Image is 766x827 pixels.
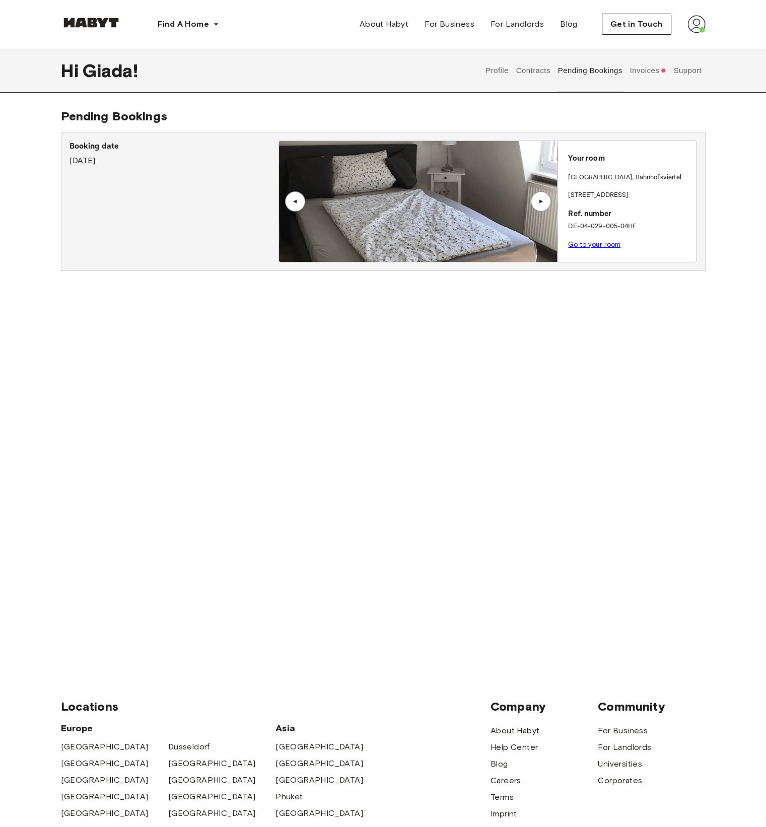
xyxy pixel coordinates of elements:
[556,48,623,93] button: Pending Bookings
[69,141,278,167] div: [DATE]
[61,699,491,714] span: Locations
[568,222,692,232] p: DE-04-029-005-04HF
[552,14,586,34] a: Blog
[275,774,363,786] a: [GEOGRAPHIC_DATA]
[275,807,363,819] a: [GEOGRAPHIC_DATA]
[602,14,671,35] button: Get in Touch
[168,791,256,803] a: [GEOGRAPHIC_DATA]
[568,241,620,248] a: Go to your room
[61,807,149,819] a: [GEOGRAPHIC_DATA]
[491,18,544,30] span: For Landlords
[568,190,692,200] p: [STREET_ADDRESS]
[491,699,598,714] span: Company
[491,791,514,803] a: Terms
[168,807,256,819] a: [GEOGRAPHIC_DATA]
[672,48,703,93] button: Support
[61,722,276,734] span: Europe
[629,48,667,93] button: Invoices
[515,48,551,93] button: Contracts
[598,725,648,737] a: For Business
[61,109,167,123] span: Pending Bookings
[275,722,383,734] span: Asia
[69,141,278,153] p: Booking date
[568,173,681,183] p: [GEOGRAPHIC_DATA] , Bahnhofsviertel
[360,18,408,30] span: About Habyt
[61,791,149,803] a: [GEOGRAPHIC_DATA]
[61,741,149,753] a: [GEOGRAPHIC_DATA]
[158,18,209,30] span: Find A Home
[610,18,663,30] span: Get in Touch
[598,699,705,714] span: Community
[83,60,138,81] span: Giada !
[560,18,578,30] span: Blog
[491,775,521,787] a: Careers
[536,198,546,204] div: ▲
[598,758,642,770] a: Universities
[61,60,83,81] span: Hi
[275,757,363,770] a: [GEOGRAPHIC_DATA]
[275,791,303,803] a: Phuket
[482,14,552,34] a: For Landlords
[568,209,692,220] p: Ref. number
[279,141,557,262] img: Image of the room
[491,758,508,770] a: Blog
[61,18,121,28] img: Habyt
[491,808,517,820] a: Imprint
[484,48,510,93] button: Profile
[598,775,642,787] a: Corporates
[491,741,538,753] a: Help Center
[568,153,692,165] p: Your room
[275,741,363,753] a: [GEOGRAPHIC_DATA]
[290,198,300,204] div: ▲
[61,757,149,770] a: [GEOGRAPHIC_DATA]
[482,48,706,93] div: user profile tabs
[168,757,256,770] a: [GEOGRAPHIC_DATA]
[61,774,149,786] a: [GEOGRAPHIC_DATA]
[598,741,651,753] a: For Landlords
[491,725,539,737] a: About Habyt
[687,15,706,33] img: avatar
[416,14,482,34] a: For Business
[352,14,416,34] a: About Habyt
[168,774,256,786] a: [GEOGRAPHIC_DATA]
[168,741,210,753] a: Dusseldorf
[150,14,227,34] button: Find A Home
[425,18,474,30] span: For Business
